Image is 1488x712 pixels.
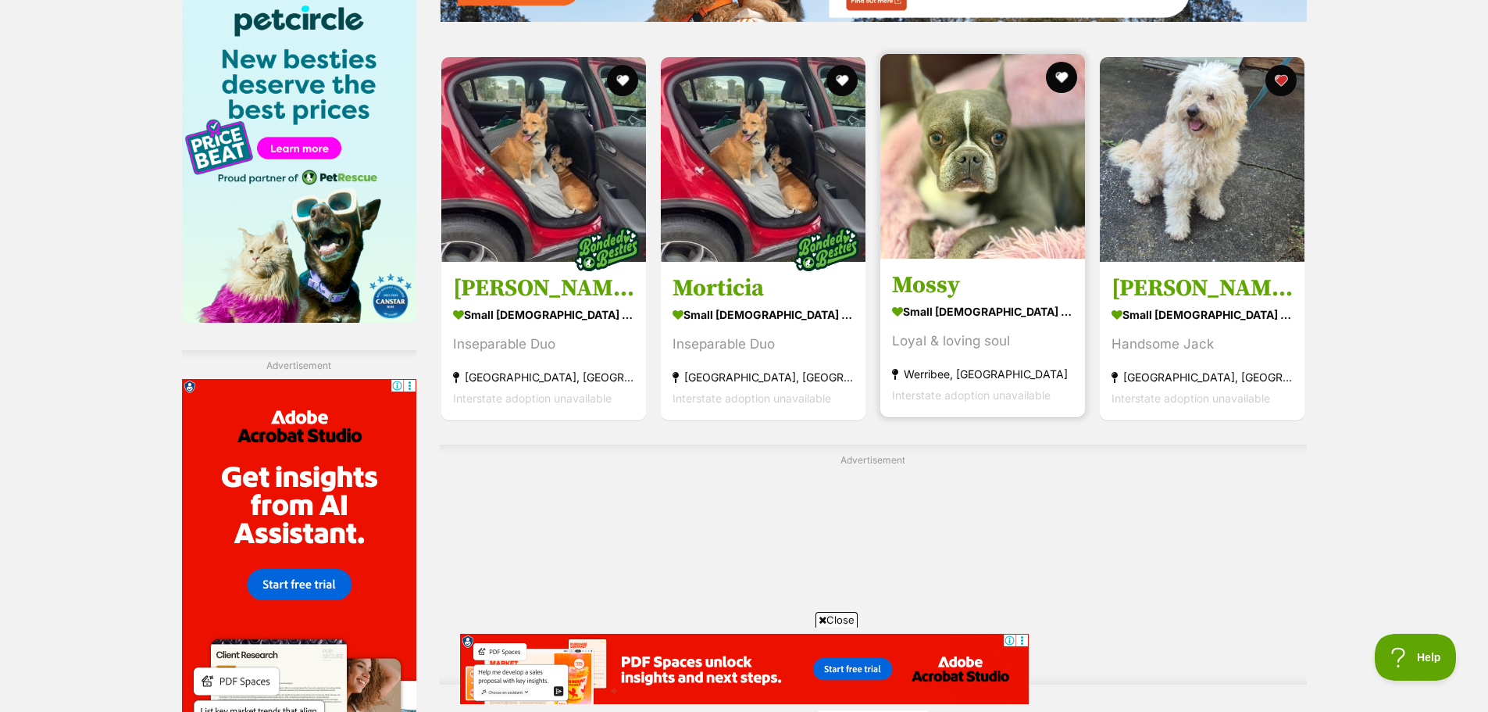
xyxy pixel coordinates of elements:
a: [PERSON_NAME] small [DEMOGRAPHIC_DATA] Dog Inseparable Duo [GEOGRAPHIC_DATA], [GEOGRAPHIC_DATA] I... [441,261,646,420]
div: Loyal & loving soul [892,330,1073,351]
img: Jack Uffelman - Poodle (Toy) x Bichon Frise Dog [1100,57,1304,262]
h3: Mossy [892,270,1073,299]
h3: Morticia [673,273,854,302]
img: Mossy - Boston Terrier Dog [880,54,1085,259]
strong: [GEOGRAPHIC_DATA], [GEOGRAPHIC_DATA] [673,366,854,387]
a: [PERSON_NAME] small [DEMOGRAPHIC_DATA] Dog Handsome Jack [GEOGRAPHIC_DATA], [GEOGRAPHIC_DATA] Int... [1100,261,1304,420]
span: Close [815,612,858,628]
span: Interstate adoption unavailable [1112,391,1270,404]
iframe: Advertisement [460,634,1029,704]
button: favourite [607,65,638,96]
h3: [PERSON_NAME] [453,273,634,302]
h3: [PERSON_NAME] [1112,273,1293,302]
strong: [GEOGRAPHIC_DATA], [GEOGRAPHIC_DATA] [453,366,634,387]
div: Inseparable Duo [453,333,634,354]
div: Inseparable Duo [673,333,854,354]
div: Advertisement [440,445,1307,685]
img: bonded besties [787,209,865,288]
img: bonded besties [568,209,646,288]
span: Interstate adoption unavailable [453,391,612,404]
span: Interstate adoption unavailable [892,388,1051,401]
img: Morticia - Welsh Corgi (Cardigan) x Australian Kelpie Dog [661,57,865,262]
iframe: Help Scout Beacon - Open [1375,634,1457,681]
a: Morticia small [DEMOGRAPHIC_DATA] Dog Inseparable Duo [GEOGRAPHIC_DATA], [GEOGRAPHIC_DATA] Inters... [661,261,865,420]
button: favourite [1046,62,1077,93]
img: Gomez - Welsh Corgi (Cardigan) x Australian Kelpie Dog [441,57,646,262]
button: favourite [1266,65,1297,96]
span: Interstate adoption unavailable [673,391,831,404]
strong: small [DEMOGRAPHIC_DATA] Dog [1112,302,1293,325]
strong: small [DEMOGRAPHIC_DATA] Dog [892,299,1073,322]
button: favourite [826,65,858,96]
a: Mossy small [DEMOGRAPHIC_DATA] Dog Loyal & loving soul Werribee, [GEOGRAPHIC_DATA] Interstate ado... [880,258,1085,417]
strong: [GEOGRAPHIC_DATA], [GEOGRAPHIC_DATA] [1112,366,1293,387]
strong: small [DEMOGRAPHIC_DATA] Dog [673,302,854,325]
iframe: Advertisement [494,474,1252,669]
strong: Werribee, [GEOGRAPHIC_DATA] [892,363,1073,384]
strong: small [DEMOGRAPHIC_DATA] Dog [453,302,634,325]
div: Handsome Jack [1112,333,1293,354]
